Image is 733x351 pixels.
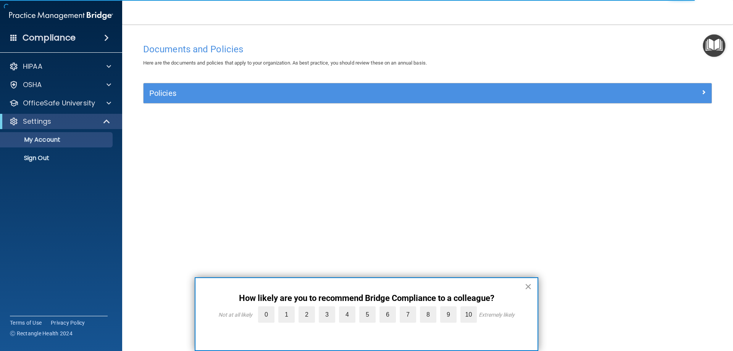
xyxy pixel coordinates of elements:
[5,154,109,162] p: Sign Out
[10,330,73,337] span: Ⓒ Rectangle Health 2024
[143,60,427,66] span: Here are the documents and policies that apply to your organization. As best practice, you should...
[479,312,515,318] div: Extremely likely
[5,136,109,144] p: My Account
[400,306,416,323] label: 7
[278,306,295,323] label: 1
[379,306,396,323] label: 6
[23,80,42,89] p: OSHA
[23,117,51,126] p: Settings
[51,319,85,327] a: Privacy Policy
[258,306,274,323] label: 0
[703,34,725,57] button: Open Resource Center
[149,89,564,97] h5: Policies
[218,312,252,318] div: Not at all likely
[319,306,335,323] label: 3
[211,293,522,303] p: How likely are you to recommend Bridge Compliance to a colleague?
[359,306,376,323] label: 5
[440,306,457,323] label: 9
[143,44,712,54] h4: Documents and Policies
[23,32,76,43] h4: Compliance
[23,99,95,108] p: OfficeSafe University
[460,306,477,323] label: 10
[339,306,355,323] label: 4
[420,306,436,323] label: 8
[23,62,42,71] p: HIPAA
[10,319,42,327] a: Terms of Use
[9,8,113,23] img: PMB logo
[299,306,315,323] label: 2
[525,280,532,293] button: Close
